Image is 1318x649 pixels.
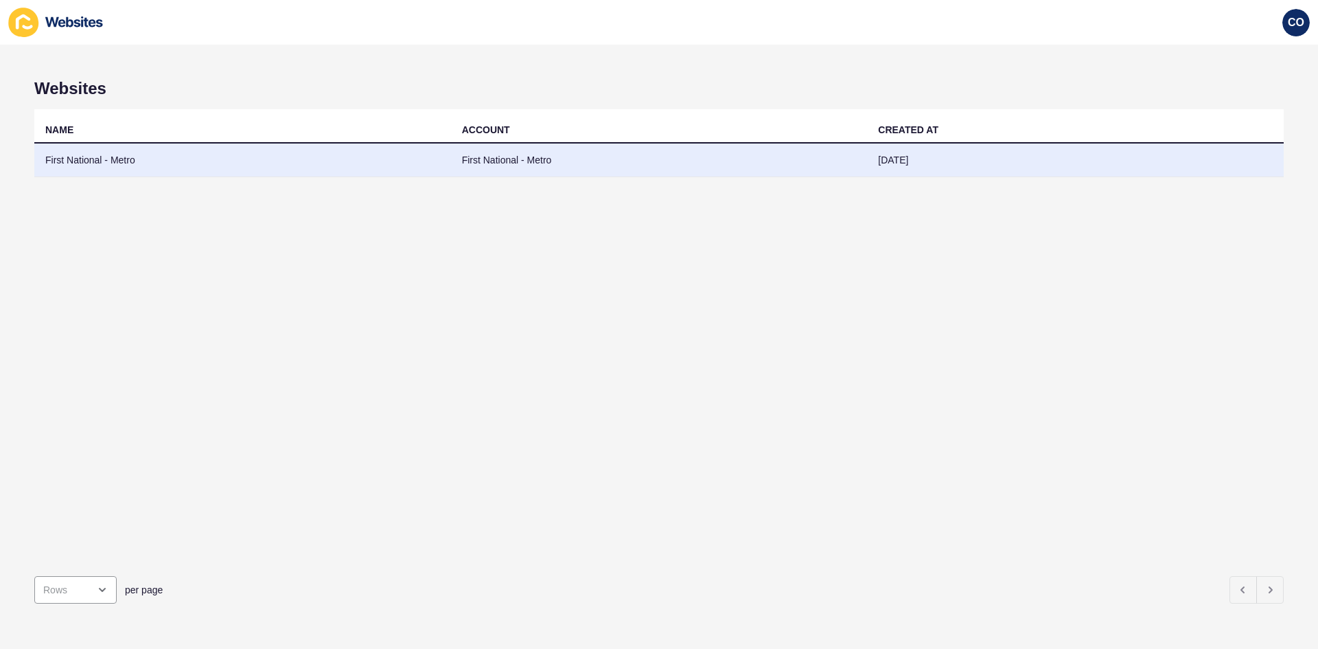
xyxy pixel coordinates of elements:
[451,144,868,177] td: First National - Metro
[34,79,1284,98] h1: Websites
[867,144,1284,177] td: [DATE]
[462,123,510,137] div: ACCOUNT
[878,123,938,137] div: CREATED AT
[45,123,73,137] div: NAME
[125,583,163,597] span: per page
[1288,16,1304,30] span: CO
[34,576,117,604] div: open menu
[34,144,451,177] td: First National - Metro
